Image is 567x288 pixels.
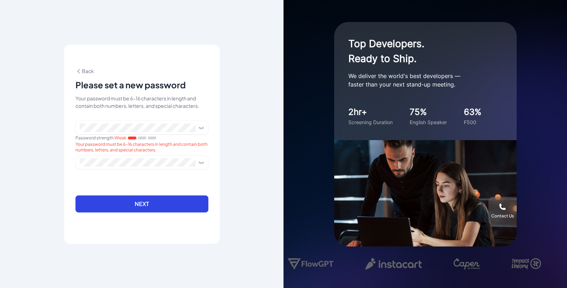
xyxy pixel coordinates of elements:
[75,95,208,110] div: Your password must be 6-16 characters in length and contain both numbers, letters, and special ch...
[75,134,208,142] div: Password strength :
[115,135,127,140] span: Weak
[464,106,482,118] div: 63%
[491,213,514,219] div: Contact Us
[488,197,517,225] button: Contact Us
[348,72,490,89] p: We deliver the world's best developers — faster than your next stand-up meeting.
[410,106,447,118] div: 75%
[348,36,490,66] h1: Top Developers. Ready to Ship.
[75,68,94,74] span: Back
[75,142,208,153] div: Your password must be 6-16 characters in length and contain both numbers, letters, and special ch...
[75,195,208,212] button: Next
[464,118,482,126] div: F500
[410,118,447,126] div: English Speaker
[348,106,393,118] div: 2hr+
[348,118,393,126] div: Screening Duration
[75,79,186,90] p: Please set a new password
